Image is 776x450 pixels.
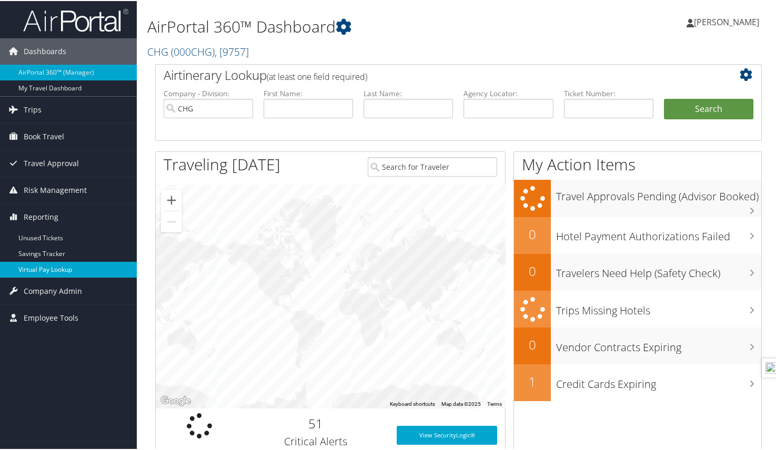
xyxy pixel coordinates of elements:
h3: Critical Alerts [251,433,381,448]
span: [PERSON_NAME] [694,15,759,27]
a: 0Vendor Contracts Expiring [514,326,761,363]
h3: Trips Missing Hotels [556,297,761,317]
h1: My Action Items [514,152,761,175]
span: Map data ©2025 [441,400,481,406]
h2: 1 [514,372,551,390]
img: airportal-logo.png [23,7,128,32]
span: Risk Management [24,176,87,202]
h2: 51 [251,414,381,432]
span: Employee Tools [24,304,78,330]
a: View SecurityLogic® [397,425,497,444]
h2: 0 [514,261,551,279]
a: 0Hotel Payment Authorizations Failed [514,216,761,253]
h2: 0 [514,335,551,353]
a: [PERSON_NAME] [687,5,770,37]
input: Search for Traveler [368,156,498,176]
img: Google [158,393,193,407]
h3: Travel Approvals Pending (Advisor Booked) [556,183,761,203]
span: (at least one field required) [267,70,367,81]
a: CHG [147,44,249,58]
a: 1Credit Cards Expiring [514,363,761,400]
label: Agency Locator: [463,87,553,98]
a: Trips Missing Hotels [514,290,761,327]
h2: 0 [514,224,551,242]
span: Reporting [24,203,58,229]
span: ( 000CHG ) [171,44,215,58]
h3: Hotel Payment Authorizations Failed [556,223,761,243]
label: Company - Division: [164,87,253,98]
h2: Airtinerary Lookup [164,65,703,83]
label: Ticket Number: [564,87,653,98]
a: Terms [487,400,502,406]
h1: AirPortal 360™ Dashboard [147,15,562,37]
a: 0Travelers Need Help (Safety Check) [514,253,761,290]
h3: Vendor Contracts Expiring [556,334,761,354]
span: Trips [24,96,42,122]
label: Last Name: [364,87,453,98]
a: Travel Approvals Pending (Advisor Booked) [514,179,761,216]
span: Travel Approval [24,149,79,176]
label: First Name: [264,87,353,98]
span: , [ 9757 ] [215,44,249,58]
h3: Travelers Need Help (Safety Check) [556,260,761,280]
button: Zoom out [161,210,182,231]
button: Zoom in [161,189,182,210]
h3: Credit Cards Expiring [556,371,761,391]
span: Book Travel [24,122,64,149]
h1: Traveling [DATE] [164,152,280,175]
button: Search [664,98,753,119]
span: Dashboards [24,37,66,64]
span: Company Admin [24,277,82,303]
a: Open this area in Google Maps (opens a new window) [158,393,193,407]
button: Keyboard shortcuts [390,400,435,407]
